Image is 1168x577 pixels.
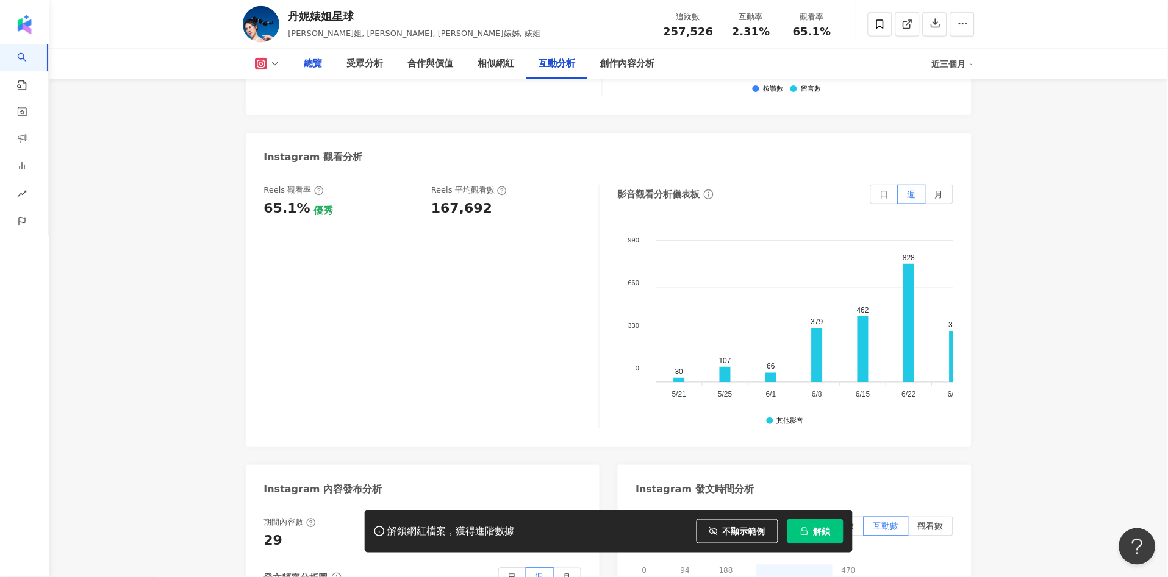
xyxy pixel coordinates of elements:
[539,57,576,71] div: 互動分析
[902,391,917,399] tspan: 6/22
[908,189,916,199] span: 週
[431,185,507,196] div: Reels 平均觀看數
[800,527,809,536] span: lock
[880,189,889,199] span: 日
[243,6,279,43] img: KOL Avatar
[431,199,492,218] div: 167,692
[777,417,804,425] div: 其他影音
[628,280,639,287] tspan: 660
[702,188,715,201] span: info-circle
[812,391,823,399] tspan: 6/8
[288,29,541,38] span: [PERSON_NAME]姐, [PERSON_NAME], [PERSON_NAME]婊姊, 婊姐
[787,519,844,543] button: 解鎖
[347,57,384,71] div: 受眾分析
[672,391,687,399] tspan: 5/21
[697,519,778,543] button: 不顯示範例
[766,391,776,399] tspan: 6/1
[304,57,323,71] div: 總覽
[628,237,639,244] tspan: 990
[763,85,783,93] div: 按讚數
[264,185,324,196] div: Reels 觀看率
[728,11,775,23] div: 互動率
[636,483,754,496] div: Instagram 發文時間分析
[264,150,363,164] div: Instagram 觀看分析
[732,26,770,38] span: 2.31%
[313,204,333,218] div: 優秀
[801,85,821,93] div: 留言數
[15,15,34,34] img: logo icon
[814,526,831,536] span: 解鎖
[17,182,27,209] span: rise
[789,11,836,23] div: 觀看率
[793,26,831,38] span: 65.1%
[618,188,700,201] div: 影音觀看分析儀表板
[17,44,41,91] a: search
[288,9,541,24] div: 丹妮婊姐星球
[723,526,765,536] span: 不顯示範例
[664,25,714,38] span: 257,526
[718,391,733,399] tspan: 5/25
[388,525,515,538] div: 解鎖網紅檔案，獲得進階數據
[856,391,871,399] tspan: 6/15
[932,54,975,74] div: 近三個月
[948,391,962,399] tspan: 6/29
[600,57,655,71] div: 創作內容分析
[664,11,714,23] div: 追蹤數
[628,322,639,329] tspan: 330
[935,189,944,199] span: 月
[636,364,639,372] tspan: 0
[478,57,515,71] div: 相似網紅
[408,57,454,71] div: 合作與價值
[264,483,382,496] div: Instagram 內容發布分析
[264,199,310,218] div: 65.1%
